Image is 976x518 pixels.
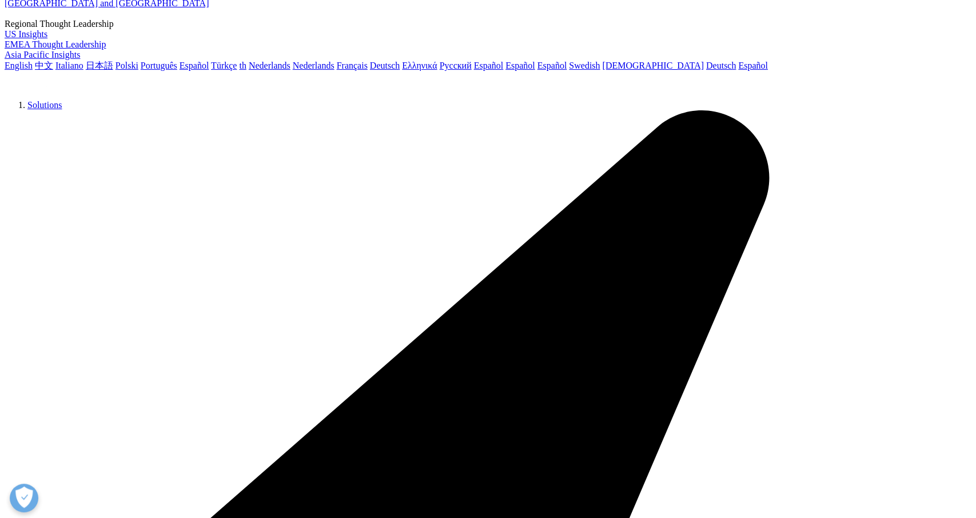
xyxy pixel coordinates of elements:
a: [DEMOGRAPHIC_DATA] [602,61,703,70]
a: Nederlands [293,61,334,70]
img: IQVIA Healthcare Information Technology and Pharma Clinical Research Company [5,72,96,89]
a: Français [337,61,368,70]
a: Asia Pacific Insights [5,50,80,59]
a: 中文 [35,61,53,70]
button: Open Preferences [10,484,38,512]
a: Português [141,61,177,70]
a: EMEA Thought Leadership [5,39,106,49]
a: Deutsch [706,61,736,70]
a: Deutsch [370,61,400,70]
a: Español [180,61,209,70]
a: th [239,61,246,70]
a: Español [738,61,768,70]
a: Swedish [569,61,600,70]
a: Italiano [55,61,83,70]
a: Ελληνικά [402,61,437,70]
a: Русский [440,61,472,70]
a: Nederlands [249,61,290,70]
a: Türkçe [211,61,237,70]
a: English [5,61,33,70]
a: Polski [115,61,138,70]
a: Español [537,61,567,70]
a: 日本語 [86,61,113,70]
a: Español [505,61,535,70]
a: Solutions [27,100,62,110]
div: Regional Thought Leadership [5,19,971,29]
a: US Insights [5,29,47,39]
a: Español [474,61,504,70]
